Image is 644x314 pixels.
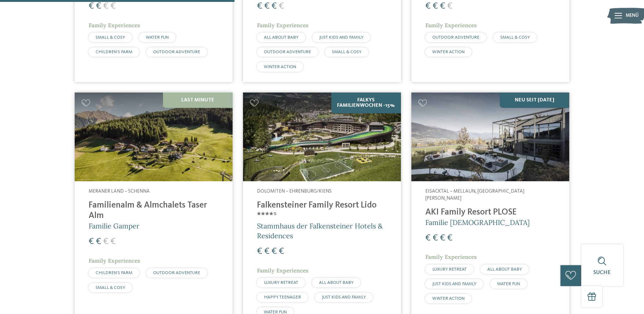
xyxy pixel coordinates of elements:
span: Family Experiences [257,22,309,29]
span: € [89,237,94,246]
span: € [264,2,270,11]
h4: AKI Family Resort PLOSE [425,207,555,218]
span: € [440,234,445,243]
img: Familienhotels gesucht? Hier findet ihr die besten! [243,93,401,182]
span: Familie Gamper [89,221,140,230]
span: OUTDOOR ADVENTURE [153,50,200,54]
span: Meraner Land – Schenna [89,189,150,194]
span: Family Experiences [89,22,140,29]
span: CHILDREN’S FARM [96,50,132,54]
span: WINTER ACTION [264,65,296,69]
span: € [425,234,431,243]
span: CHILDREN’S FARM [96,271,132,275]
span: € [279,247,284,256]
span: ALL ABOUT BABY [487,267,522,272]
span: € [89,2,94,11]
span: OUTDOOR ADVENTURE [264,50,311,54]
h4: Familienalm & Almchalets Taser Alm [89,200,219,221]
span: JUST KIDS AND FAMILY [432,282,476,286]
span: OUTDOOR ADVENTURE [153,271,200,275]
span: € [272,247,277,256]
span: Suche [593,270,611,275]
span: € [279,2,284,11]
span: SMALL & COSY [332,50,361,54]
span: € [257,2,262,11]
span: Stammhaus der Falkensteiner Hotels & Residences [257,221,383,240]
span: Eisacktal – Mellaun, [GEOGRAPHIC_DATA][PERSON_NAME] [425,189,524,201]
span: WINTER ACTION [432,296,465,301]
img: Familienhotels gesucht? Hier findet ihr die besten! [75,93,233,182]
span: WINTER ACTION [432,50,465,54]
span: WATER FUN [497,282,520,286]
span: ALL ABOUT BABY [264,35,298,40]
span: SMALL & COSY [96,285,125,290]
span: € [425,2,431,11]
span: € [110,2,116,11]
span: JUST KIDS AND FAMILY [322,295,366,299]
span: € [257,247,262,256]
span: € [433,2,438,11]
span: € [440,2,445,11]
span: SMALL & COSY [96,35,125,40]
span: € [433,234,438,243]
span: Family Experiences [257,267,309,274]
span: € [272,2,277,11]
span: Dolomiten – Ehrenburg/Kiens [257,189,332,194]
span: Family Experiences [89,257,140,264]
span: Family Experiences [425,253,477,260]
h4: Falkensteiner Family Resort Lido ****ˢ [257,200,387,221]
span: WATER FUN [146,35,169,40]
span: Family Experiences [425,22,477,29]
span: € [447,234,453,243]
span: HAPPY TEENAGER [264,295,301,299]
span: LUXURY RETREAT [264,280,298,285]
span: LUXURY RETREAT [432,267,466,272]
span: JUST KIDS AND FAMILY [319,35,363,40]
span: Familie [DEMOGRAPHIC_DATA] [425,218,530,227]
span: € [103,2,109,11]
span: € [447,2,453,11]
span: € [264,247,270,256]
span: ALL ABOUT BABY [319,280,353,285]
span: € [96,237,101,246]
span: € [110,237,116,246]
img: Familienhotels gesucht? Hier findet ihr die besten! [411,93,569,182]
span: € [103,237,109,246]
span: SMALL & COSY [500,35,530,40]
span: € [96,2,101,11]
span: OUTDOOR ADVENTURE [432,35,479,40]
